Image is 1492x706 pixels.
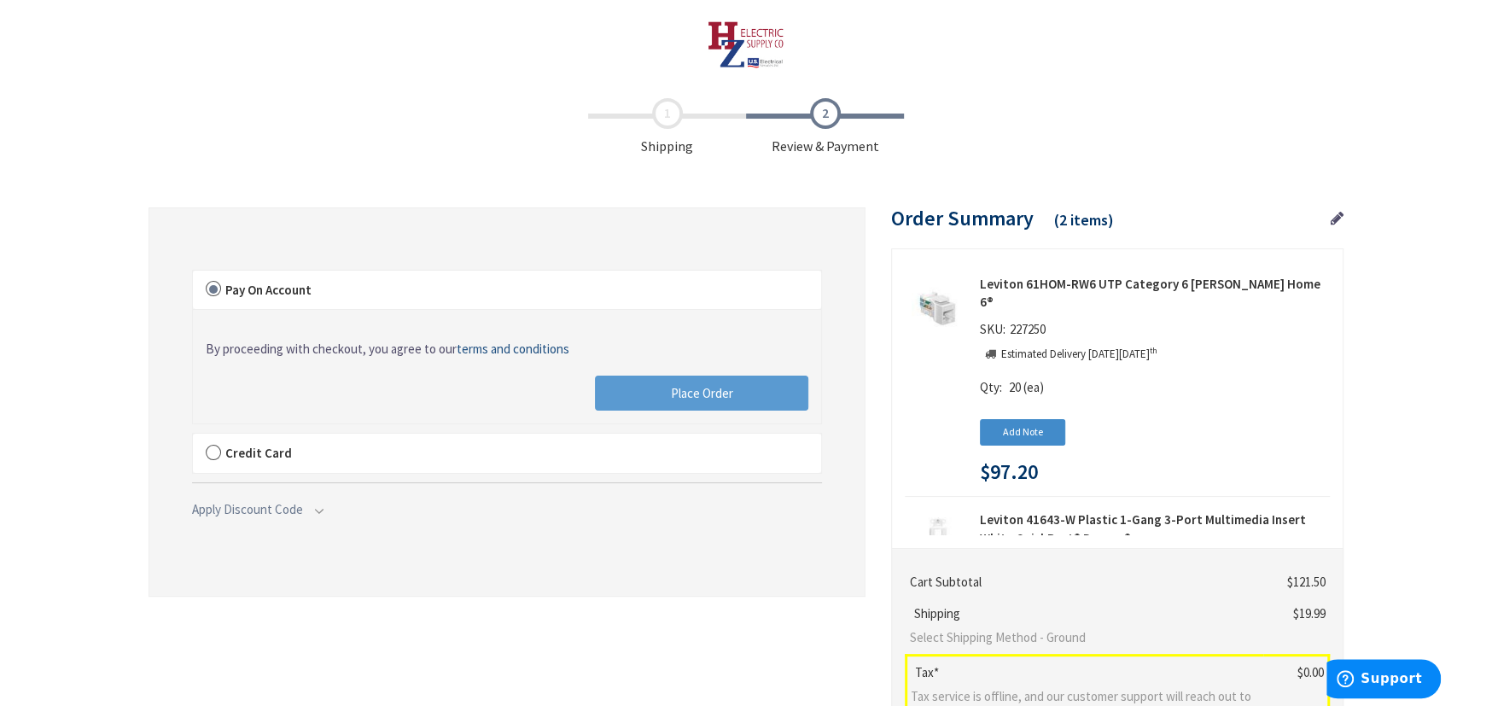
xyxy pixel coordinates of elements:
span: Shipping [910,605,965,621]
span: $19.99 [1293,605,1326,621]
span: Review & Payment [746,98,904,156]
span: Place Order [671,385,733,401]
span: Apply Discount Code [192,501,303,517]
strong: Leviton 41643-W Plastic 1-Gang 3-Port Multimedia Insert White QuickPort® Decora® [980,511,1330,547]
span: Credit Card [225,445,292,461]
span: 20 [1009,379,1021,395]
img: HZ Electric Supply [708,21,785,68]
span: $121.50 [1287,574,1326,590]
img: Leviton 41643-W Plastic 1-Gang 3-Port Multimedia Insert White QuickPort® Decora® [912,517,965,570]
span: Qty [980,379,1000,395]
span: terms and conditions [457,341,569,357]
div: SKU: [980,320,1050,344]
span: Shipping [588,98,746,156]
strong: Leviton 61HOM-RW6 UTP Category 6 [PERSON_NAME] Home 6® [980,275,1330,312]
span: Pay On Account [225,282,312,298]
span: Select Shipping Method - Ground [910,628,1256,646]
span: (2 items) [1054,210,1114,230]
a: By proceeding with checkout, you agree to ourterms and conditions [206,340,569,358]
span: (ea) [1023,379,1044,395]
sup: th [1150,345,1157,356]
iframe: Opens a widget where you can find more information [1326,659,1441,702]
p: Estimated Delivery [DATE][DATE] [1001,347,1157,363]
span: Order Summary [891,205,1034,231]
span: $0.00 [1297,664,1324,680]
span: $97.20 [980,461,1038,483]
span: 227250 [1005,321,1050,337]
img: Leviton 61HOM-RW6 UTP Category 6 Jack White Home 6® [912,282,965,335]
button: Place Order [595,376,808,411]
span: By proceeding with checkout, you agree to our [206,341,569,357]
th: Cart Subtotal [906,566,1263,598]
